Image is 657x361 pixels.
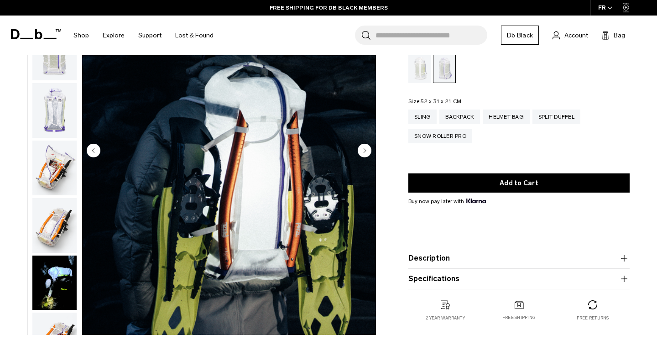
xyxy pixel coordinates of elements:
[502,315,536,321] p: Free shipping
[103,19,125,52] a: Explore
[32,140,77,196] button: Weigh_Lighter_Backpack_25L_4.png
[408,173,630,193] button: Add to Cart
[408,253,630,264] button: Description
[553,30,588,41] a: Account
[426,315,465,321] p: 2 year warranty
[532,110,580,124] a: Split Duffel
[32,198,77,253] img: Weigh_Lighter_Backpack_25L_5.png
[408,273,630,284] button: Specifications
[32,256,77,310] img: Weigh Lighter Backpack 25L Aurora
[433,55,456,83] a: Aurora
[358,144,371,159] button: Next slide
[270,4,388,12] a: FREE SHIPPING FOR DB BLACK MEMBERS
[466,199,486,203] img: {"height" => 20, "alt" => "Klarna"}
[408,55,431,83] a: Diffusion
[614,31,625,40] span: Bag
[32,83,77,138] img: Weigh_Lighter_Backpack_25L_3.png
[138,19,162,52] a: Support
[73,19,89,52] a: Shop
[408,99,461,104] legend: Size:
[439,110,480,124] a: Backpack
[67,16,220,55] nav: Main Navigation
[483,110,530,124] a: Helmet Bag
[408,129,472,143] a: Snow Roller Pro
[421,98,461,105] span: 52 x 31 x 21 CM
[32,198,77,253] button: Weigh_Lighter_Backpack_25L_5.png
[87,144,100,159] button: Previous slide
[564,31,588,40] span: Account
[501,26,539,45] a: Db Black
[408,197,486,205] span: Buy now pay later with
[577,315,609,321] p: Free returns
[175,19,214,52] a: Lost & Found
[408,110,437,124] a: Sling
[32,141,77,195] img: Weigh_Lighter_Backpack_25L_4.png
[602,30,625,41] button: Bag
